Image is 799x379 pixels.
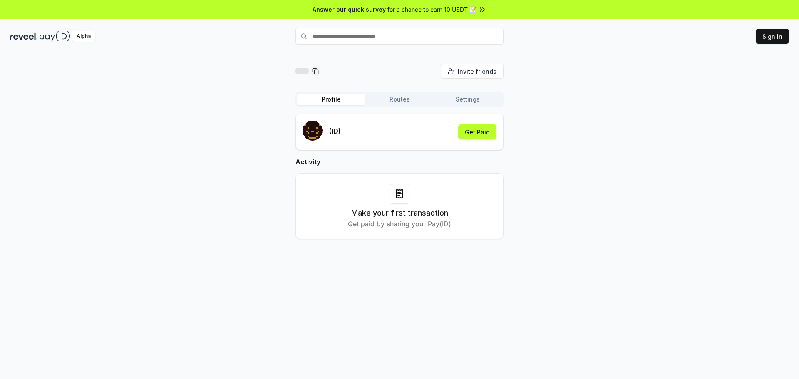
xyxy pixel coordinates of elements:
[387,5,476,14] span: for a chance to earn 10 USDT 📝
[434,94,502,105] button: Settings
[10,31,38,42] img: reveel_dark
[297,94,365,105] button: Profile
[756,29,789,44] button: Sign In
[351,207,448,219] h3: Make your first transaction
[295,157,504,167] h2: Activity
[72,31,95,42] div: Alpha
[329,126,341,136] p: (ID)
[458,67,496,76] span: Invite friends
[365,94,434,105] button: Routes
[313,5,386,14] span: Answer our quick survey
[441,64,504,79] button: Invite friends
[458,124,496,139] button: Get Paid
[348,219,451,229] p: Get paid by sharing your Pay(ID)
[40,31,70,42] img: pay_id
